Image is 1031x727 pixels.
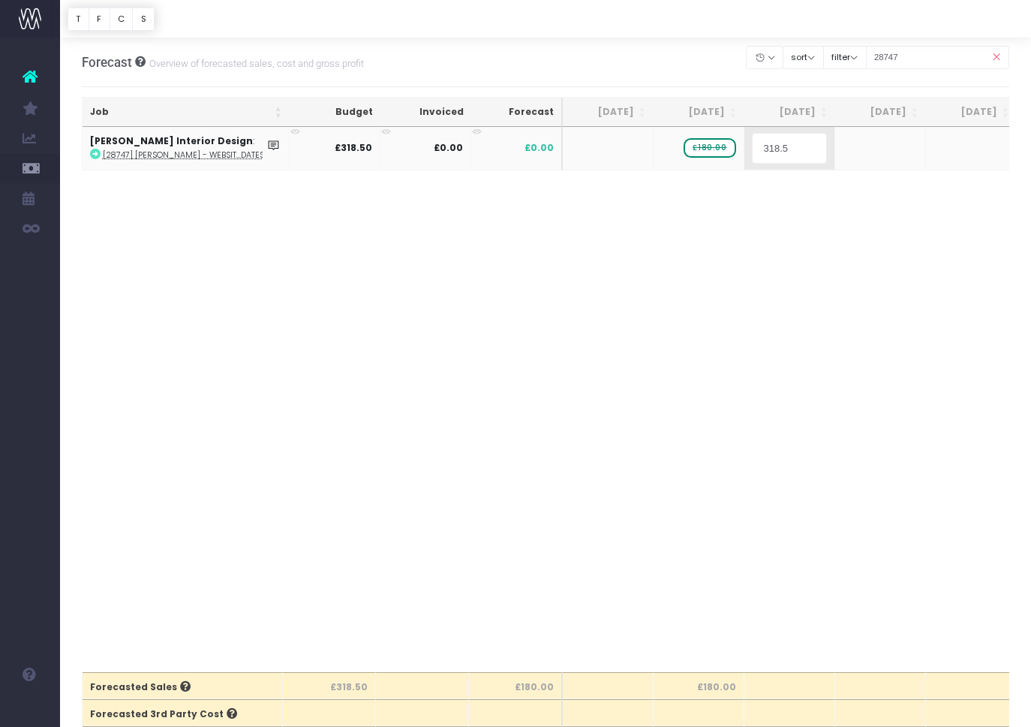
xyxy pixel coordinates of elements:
[471,98,563,127] th: Forecast
[83,699,283,726] th: Forecasted 3rd Party Cost
[19,697,41,719] img: images/default_profile_image.png
[90,680,191,694] span: Forecasted Sales
[335,141,372,154] strong: £318.50
[866,46,1010,69] input: Search...
[434,141,463,154] strong: £0.00
[563,98,654,127] th: Jul 25: activate to sort column ascending
[132,8,155,31] button: S
[68,8,89,31] button: T
[835,98,926,127] th: Oct 25: activate to sort column ascending
[283,672,376,699] th: £318.50
[146,55,364,70] small: Overview of forecasted sales, cost and gross profit
[103,149,264,161] abbr: [28747] Nicola Mardas - Website Updates
[89,8,110,31] button: F
[654,98,744,127] th: Aug 25: activate to sort column ascending
[90,134,253,147] strong: [PERSON_NAME] Interior Design
[823,46,867,69] button: filter
[744,98,835,127] th: Sep 25: activate to sort column ascending
[525,141,554,155] span: £0.00
[290,98,380,127] th: Budget
[110,8,134,31] button: C
[783,46,824,69] button: sort
[380,98,471,127] th: Invoiced
[926,98,1017,127] th: Nov 25: activate to sort column ascending
[654,672,744,699] th: £180.00
[82,55,132,70] span: Forecast
[83,127,290,169] td: :
[684,138,735,158] span: wayahead Sales Forecast Item
[83,98,290,127] th: Job: activate to sort column ascending
[469,672,563,699] th: £180.00
[68,8,155,31] div: Vertical button group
